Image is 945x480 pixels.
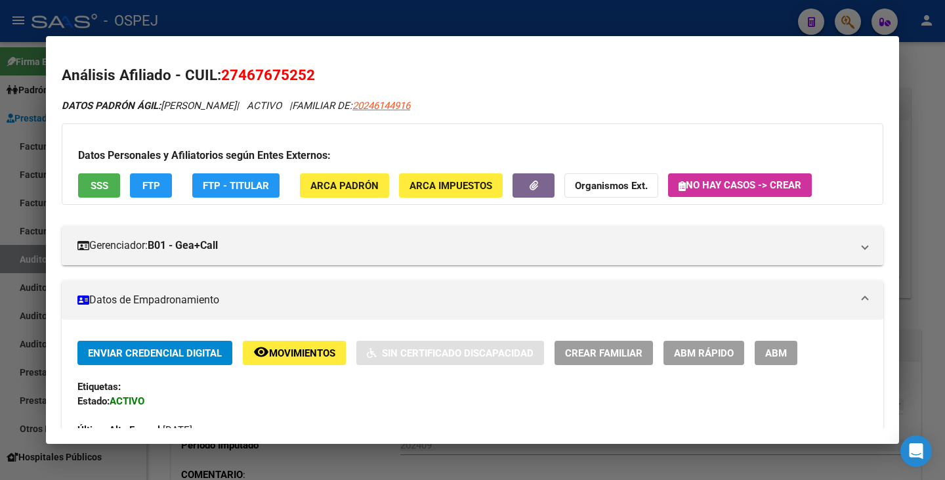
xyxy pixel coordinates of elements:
span: FTP [142,180,160,192]
button: ABM Rápido [663,341,744,365]
mat-icon: remove_red_eye [253,344,269,360]
span: FTP - Titular [203,180,269,192]
strong: Organismos Ext. [575,180,648,192]
span: ABM [765,347,787,359]
button: ARCA Padrón [300,173,389,198]
span: [PERSON_NAME] [62,100,236,112]
span: Enviar Credencial Digital [88,347,222,359]
h3: Datos Personales y Afiliatorios según Entes Externos: [78,148,867,164]
strong: DATOS PADRÓN ÁGIL: [62,100,161,112]
span: ARCA Padrón [310,180,379,192]
mat-panel-title: Datos de Empadronamiento [77,292,852,308]
button: Enviar Credencial Digital [77,341,232,365]
mat-expansion-panel-header: Gerenciador:B01 - Gea+Call [62,226,883,265]
mat-panel-title: Gerenciador: [77,238,852,253]
button: ABM [755,341,797,365]
button: ARCA Impuestos [399,173,503,198]
strong: ACTIVO [110,395,144,407]
button: FTP - Titular [192,173,280,198]
span: Movimientos [269,347,335,359]
strong: Etiquetas: [77,381,121,393]
strong: Estado: [77,395,110,407]
span: 27467675252 [221,66,315,83]
button: Sin Certificado Discapacidad [356,341,544,365]
span: FAMILIAR DE: [292,100,410,112]
button: Crear Familiar [555,341,653,365]
div: Open Intercom Messenger [900,435,932,467]
span: Crear Familiar [565,347,642,359]
strong: Última Alta Formal: [77,424,163,436]
button: SSS [78,173,120,198]
button: Organismos Ext. [564,173,658,198]
button: No hay casos -> Crear [668,173,812,197]
strong: B01 - Gea+Call [148,238,218,253]
span: [DATE] [77,424,192,436]
span: Sin Certificado Discapacidad [382,347,534,359]
span: No hay casos -> Crear [679,179,801,191]
h2: Análisis Afiliado - CUIL: [62,64,883,87]
button: Movimientos [243,341,346,365]
span: SSS [91,180,108,192]
mat-expansion-panel-header: Datos de Empadronamiento [62,280,883,320]
button: FTP [130,173,172,198]
span: 20246144916 [352,100,410,112]
span: ARCA Impuestos [409,180,492,192]
i: | ACTIVO | [62,100,410,112]
span: ABM Rápido [674,347,734,359]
